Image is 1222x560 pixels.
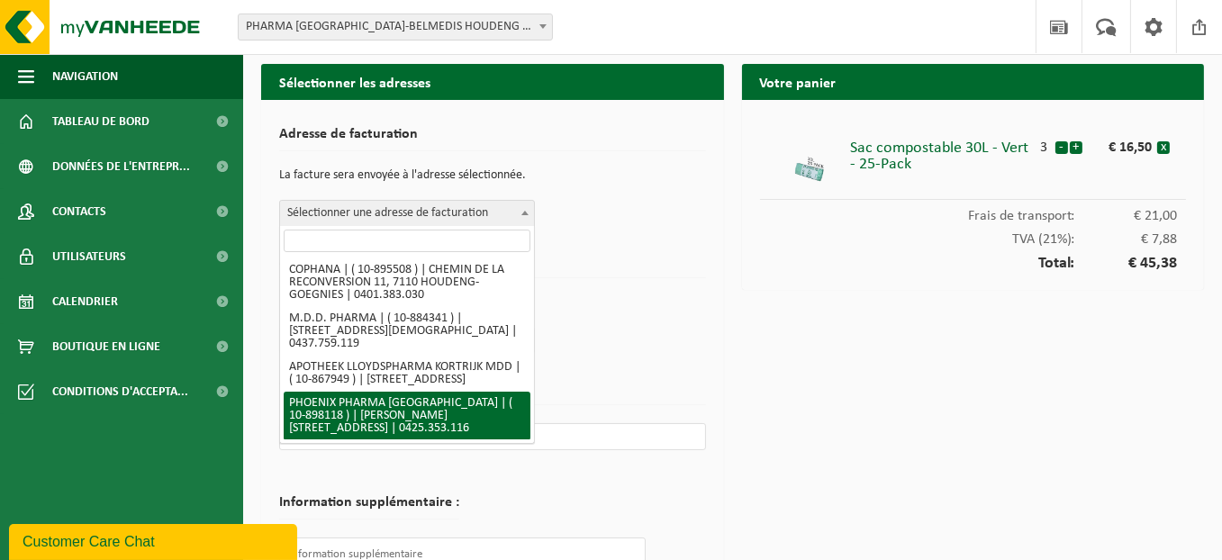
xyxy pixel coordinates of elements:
[239,14,552,40] span: PHARMA BELGIUM-BELMEDIS HOUDENG - HOUDENG-AIMERIES
[279,127,706,151] h2: Adresse de facturation
[279,200,535,227] span: Sélectionner une adresse de facturation
[850,131,1034,173] div: Sac compostable 30L - Vert - 25-Pack
[284,307,530,356] li: M.D.D. PHARMA | ( 10-884341 ) | [STREET_ADDRESS][DEMOGRAPHIC_DATA] | 0437.759.119
[284,356,530,392] li: APOTHEEK LLOYDSPHARMA KORTRIJK MDD | ( 10-867949 ) | [STREET_ADDRESS]
[1075,209,1177,223] span: € 21,00
[1070,141,1082,154] button: +
[52,99,149,144] span: Tableau de bord
[279,495,459,519] h2: Information supplémentaire :
[52,189,106,234] span: Contacts
[284,392,530,440] li: PHOENIX PHARMA [GEOGRAPHIC_DATA] | ( 10-898118 ) | [PERSON_NAME] [STREET_ADDRESS] | 0425.353.116
[1157,141,1170,154] button: x
[52,54,118,99] span: Navigation
[760,200,1187,223] div: Frais de transport:
[760,223,1187,247] div: TVA (21%):
[9,520,301,560] iframe: chat widget
[1095,131,1156,155] div: € 16,50
[261,64,724,99] h2: Sélectionner les adresses
[284,258,530,307] li: COPHANA | ( 10-895508 ) | CHEMIN DE LA RECONVERSION 11, 7110 HOUDENG-GOEGNIES | 0401.383.030
[1034,131,1055,155] div: 3
[1075,232,1177,247] span: € 7,88
[52,234,126,279] span: Utilisateurs
[742,64,1205,99] h2: Votre panier
[280,201,534,226] span: Sélectionner une adresse de facturation
[52,324,160,369] span: Boutique en ligne
[52,144,190,189] span: Données de l'entrepr...
[279,160,706,191] p: La facture sera envoyée à l'adresse sélectionnée.
[52,369,188,414] span: Conditions d'accepta...
[1075,256,1177,272] span: € 45,38
[783,131,837,185] img: 01-001000
[760,247,1187,272] div: Total:
[1055,141,1068,154] button: -
[238,14,553,41] span: PHARMA BELGIUM-BELMEDIS HOUDENG - HOUDENG-AIMERIES
[52,279,118,324] span: Calendrier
